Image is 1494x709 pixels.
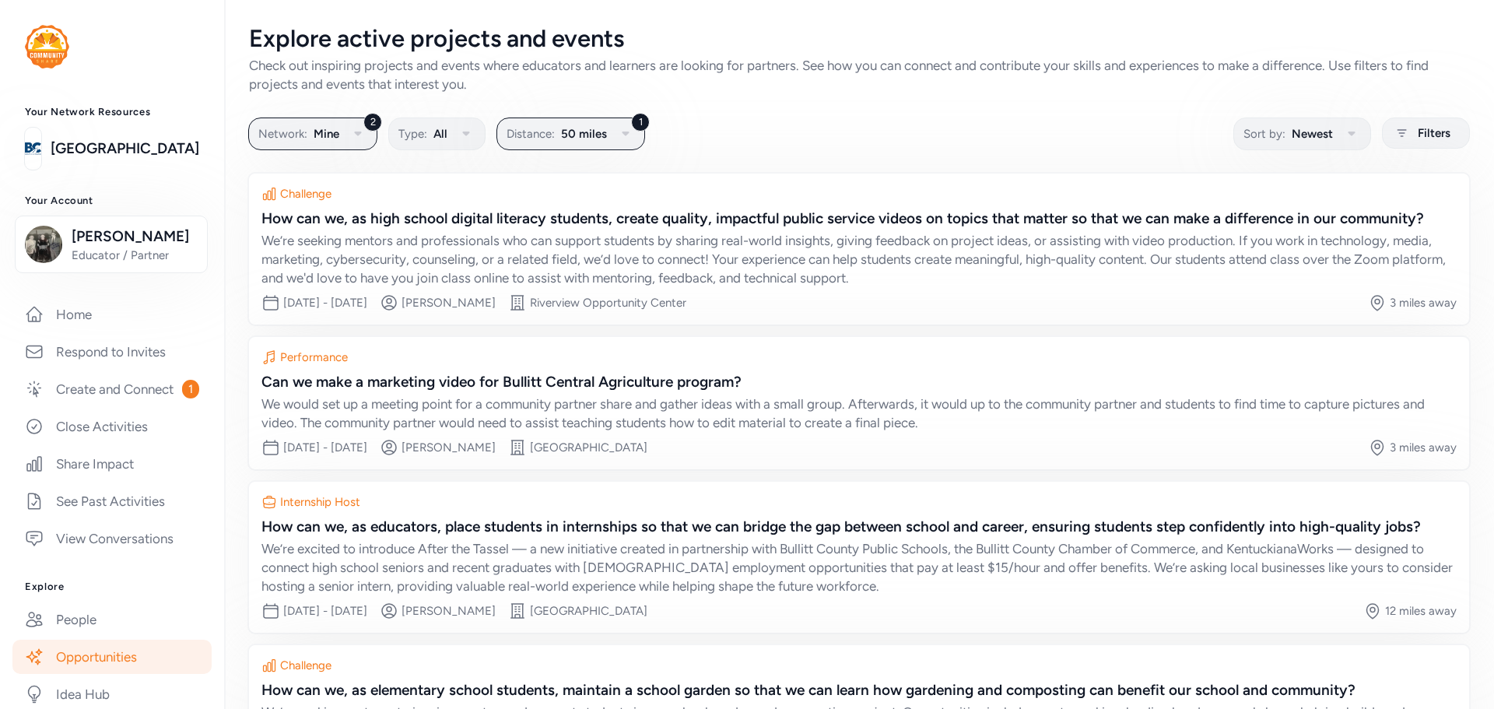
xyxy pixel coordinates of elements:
[12,297,212,332] a: Home
[314,125,339,143] span: Mine
[182,380,199,398] span: 1
[280,349,348,365] div: Performance
[12,335,212,369] a: Respond to Invites
[1390,440,1457,455] div: 3 miles away
[12,447,212,481] a: Share Impact
[507,125,555,143] span: Distance:
[1385,603,1457,619] div: 12 miles away
[249,56,1469,93] div: Check out inspiring projects and events where educators and learners are looking for partners. Se...
[12,409,212,444] a: Close Activities
[1243,125,1285,143] span: Sort by:
[1390,295,1457,311] div: 3 miles away
[261,208,1457,230] div: How can we, as high school digital literacy students, create quality, impactful public service vi...
[25,25,69,68] img: logo
[530,295,686,311] div: Riverview Opportunity Center
[72,226,198,247] span: [PERSON_NAME]
[261,395,1457,432] div: We would set up a meeting point for a community partner share and gather ideas with a small group...
[280,186,331,202] div: Challenge
[25,106,199,118] h3: Your Network Resources
[261,231,1457,287] div: We’re seeking mentors and professionals who can support students by sharing real-world insights, ...
[402,295,496,311] div: [PERSON_NAME]
[12,372,212,406] a: Create and Connect1
[12,484,212,518] a: See Past Activities
[258,125,307,143] span: Network:
[1233,118,1371,150] button: Sort by:Newest
[248,118,377,150] button: 2Network:Mine
[261,516,1457,538] div: How can we, as educators, place students in internships so that we can bridge the gap between sch...
[25,581,199,593] h3: Explore
[1292,125,1333,143] span: Newest
[15,216,208,273] button: [PERSON_NAME]Educator / Partner
[51,138,199,160] a: [GEOGRAPHIC_DATA]
[402,440,496,455] div: [PERSON_NAME]
[398,125,427,143] span: Type:
[283,440,367,455] div: [DATE] - [DATE]
[12,640,212,674] a: Opportunities
[25,195,199,207] h3: Your Account
[283,603,367,619] div: [DATE] - [DATE]
[261,371,1457,393] div: Can we make a marketing video for Bullitt Central Agriculture program?
[12,521,212,556] a: View Conversations
[388,118,486,150] button: Type:All
[402,603,496,619] div: [PERSON_NAME]
[261,679,1457,701] div: How can we, as elementary school students, maintain a school garden so that we can learn how gard...
[530,440,647,455] div: [GEOGRAPHIC_DATA]
[280,658,331,673] div: Challenge
[530,603,647,619] div: [GEOGRAPHIC_DATA]
[433,125,447,143] span: All
[12,602,212,637] a: People
[249,25,1469,53] div: Explore active projects and events
[1418,124,1450,142] span: Filters
[261,539,1457,595] div: We’re excited to introduce After the Tassel — a new initiative created in partnership with Bullit...
[363,113,382,132] div: 2
[631,113,650,132] div: 1
[561,125,607,143] span: 50 miles
[283,295,367,311] div: [DATE] - [DATE]
[25,132,41,166] img: logo
[280,494,360,510] div: Internship Host
[496,118,645,150] button: 1Distance:50 miles
[72,247,198,263] span: Educator / Partner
